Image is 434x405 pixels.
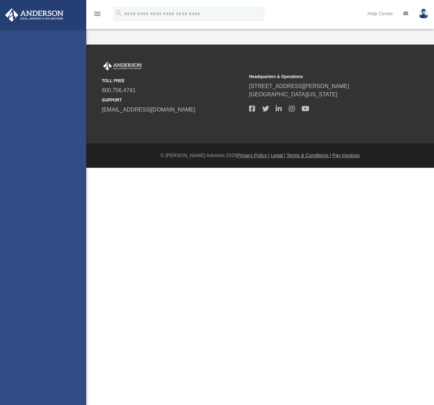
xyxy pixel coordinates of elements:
small: TOLL FREE [102,78,244,84]
a: [STREET_ADDRESS][PERSON_NAME] [249,83,349,89]
i: search [115,9,123,17]
i: menu [93,10,101,18]
a: 800.706.4741 [102,87,136,93]
div: © [PERSON_NAME] Advisors 2025 [86,152,434,159]
small: Headquarters & Operations [249,74,392,80]
a: Privacy Policy | [237,153,270,158]
small: SUPPORT [102,97,244,103]
img: User Pic [418,9,429,19]
a: Pay Invoices [332,153,359,158]
img: Anderson Advisors Platinum Portal [3,8,66,22]
a: [GEOGRAPHIC_DATA][US_STATE] [249,91,337,97]
img: Anderson Advisors Platinum Portal [102,62,143,71]
a: Legal | [271,153,285,158]
a: [EMAIL_ADDRESS][DOMAIN_NAME] [102,107,195,113]
a: menu [93,13,101,18]
a: Terms & Conditions | [287,153,331,158]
